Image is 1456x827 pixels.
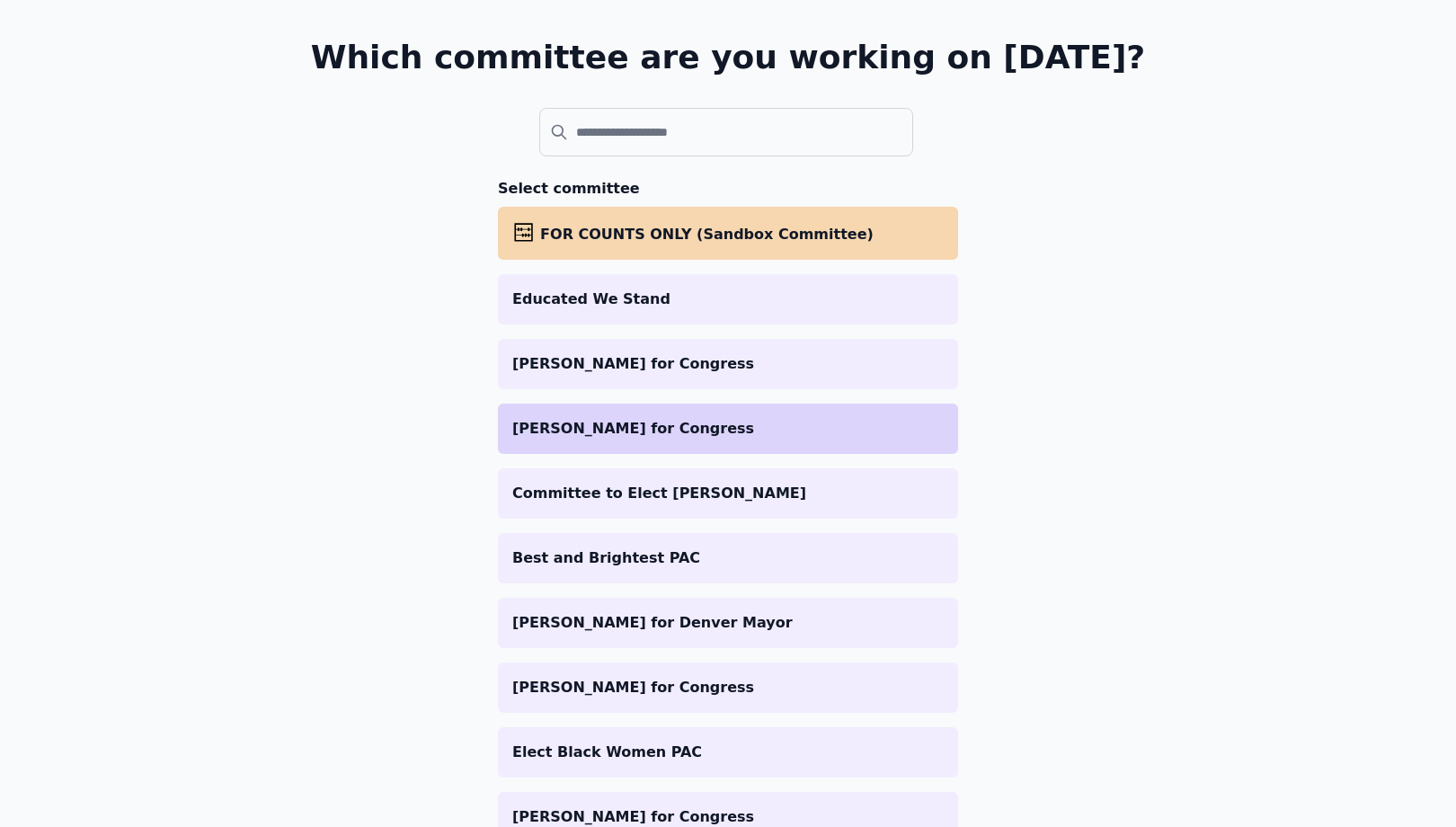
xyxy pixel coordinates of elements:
a: FOR COUNTS ONLY (Sandbox Committee) [498,207,958,260]
p: [PERSON_NAME] for Denver Mayor [512,612,944,634]
a: Educated We Stand [498,274,958,325]
a: Elect Black Women PAC [498,727,958,778]
a: [PERSON_NAME] for Congress [498,404,958,454]
h3: Select committee [498,178,958,200]
h1: Which committee are you working on [DATE]? [311,40,1146,76]
p: Committee to Elect [PERSON_NAME] [512,483,944,504]
a: [PERSON_NAME] for Congress [498,662,958,713]
p: [PERSON_NAME] for Congress [512,353,944,375]
a: Committee to Elect [PERSON_NAME] [498,468,958,519]
p: [PERSON_NAME] for Congress [512,677,944,698]
a: Best and Brightest PAC [498,533,958,583]
p: [PERSON_NAME] for Congress [512,418,944,440]
a: [PERSON_NAME] for Congress [498,339,958,389]
a: [PERSON_NAME] for Denver Mayor [498,598,958,648]
p: Educated We Stand [512,289,944,310]
p: Best and Brightest PAC [512,547,944,569]
p: Elect Black Women PAC [512,742,944,763]
span: FOR COUNTS ONLY (Sandbox Committee) [540,226,874,243]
